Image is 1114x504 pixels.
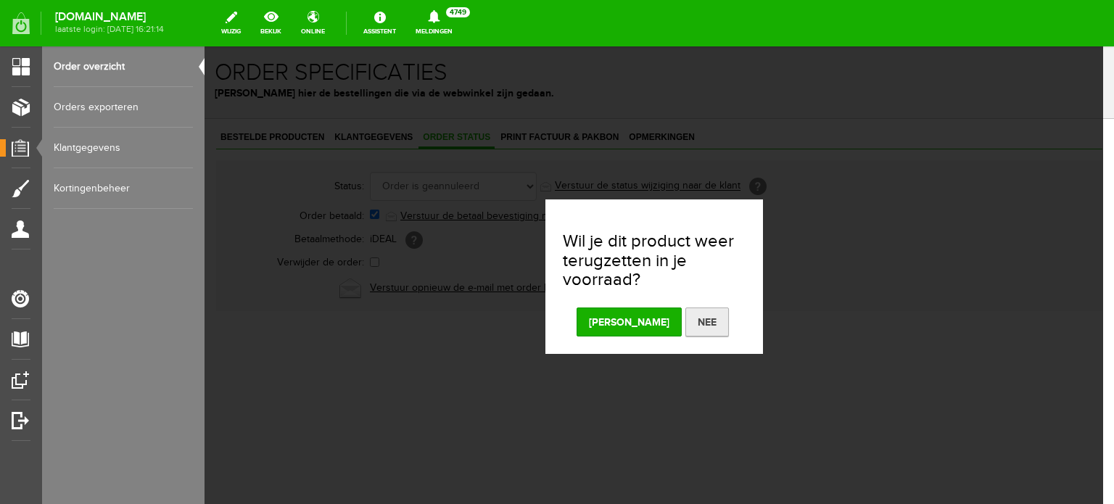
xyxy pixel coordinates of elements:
button: Nee [481,261,524,290]
a: Assistent [355,7,405,39]
a: Orders exporteren [54,87,193,128]
h3: Wil je dit product weer terugzetten in je voorraad? [358,186,541,243]
a: Kortingenbeheer [54,168,193,209]
a: online [292,7,334,39]
button: [PERSON_NAME] [372,261,477,290]
a: Meldingen4749 [407,7,461,39]
span: laatste login: [DATE] 16:21:14 [55,25,164,33]
a: Klantgegevens [54,128,193,168]
a: Order overzicht [54,46,193,87]
a: wijzig [213,7,249,39]
a: bekijk [252,7,290,39]
strong: [DOMAIN_NAME] [55,13,164,21]
span: 4749 [446,7,470,17]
